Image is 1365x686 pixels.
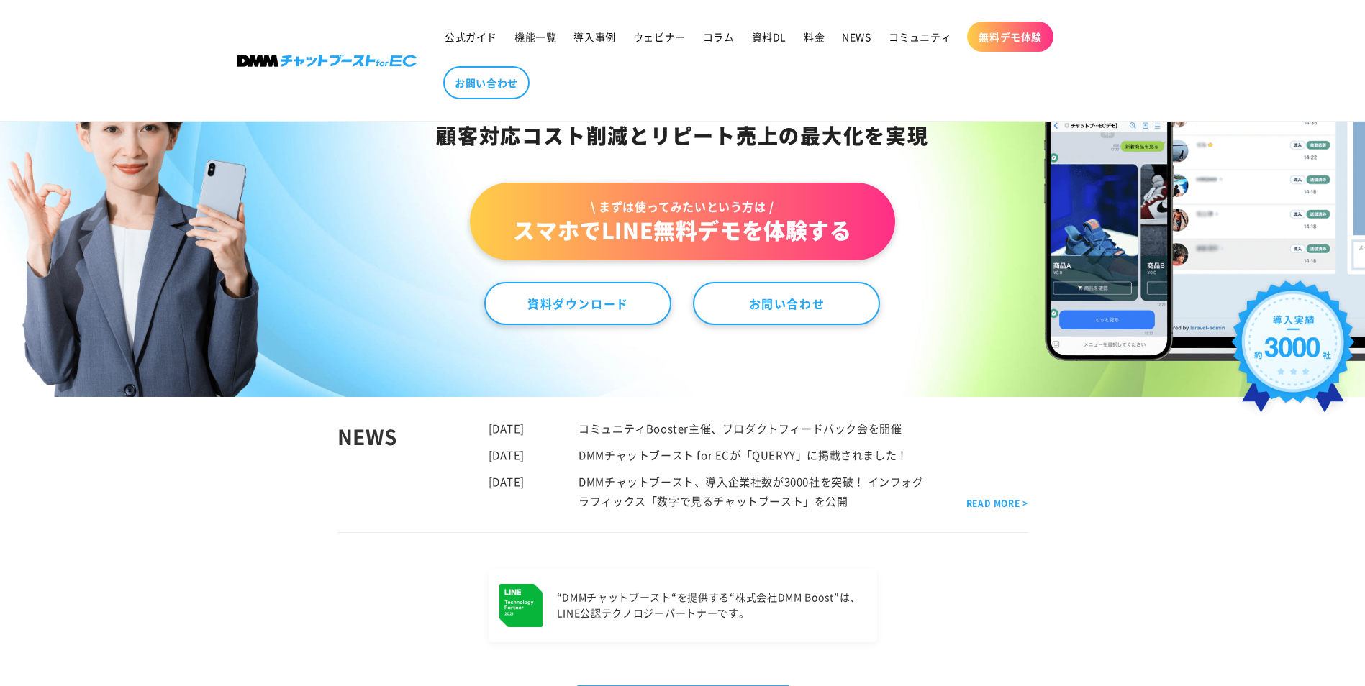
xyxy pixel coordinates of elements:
a: お問い合わせ [693,282,880,325]
time: [DATE] [489,447,525,462]
a: ウェビナー [625,22,694,52]
span: NEWS [842,30,871,43]
a: 機能一覧 [506,22,565,52]
a: READ MORE > [966,495,1028,511]
time: [DATE] [489,474,525,489]
span: 機能一覧 [514,30,556,43]
a: 資料ダウンロード [484,282,671,325]
a: お問い合わせ [443,66,530,99]
span: 公式ガイド [445,30,497,43]
span: 資料DL [752,30,786,43]
a: NEWS [833,22,879,52]
span: コミュニティ [889,30,952,43]
a: 導入事例 [565,22,624,52]
a: DMMチャットブースト、導入企業社数が3000社を突破！ インフォグラフィックス「数字で見るチャットブースト」を公開 [579,474,923,508]
span: コラム [703,30,735,43]
img: 株式会社DMM Boost [237,55,417,67]
p: “DMMチャットブースト“を提供する “株式会社DMM Boost”は、 LINE公認テクノロジーパートナーです。 [557,590,861,621]
img: 導入実績約3000社 [1225,274,1361,429]
a: \ まずは使ってみたいという方は /スマホでLINE無料デモを体験する [470,183,894,260]
span: ウェビナー [633,30,686,43]
div: NEWS [337,419,489,511]
a: 無料デモ体験 [967,22,1053,52]
span: 料金 [804,30,825,43]
a: コラム [694,22,743,52]
a: 公式ガイド [436,22,506,52]
a: 資料DL [743,22,795,52]
span: 導入事例 [573,30,615,43]
a: DMMチャットブースト for ECが「QUERYY」に掲載されました！ [579,447,908,462]
span: \ まずは使ってみたいという方は / [513,198,851,214]
a: コミュニティBooster主催、プロダクトフィードバック会を開催 [579,421,902,436]
span: お問い合わせ [455,76,518,89]
span: 無料デモ体験 [979,30,1042,43]
a: コミュニティ [880,22,961,52]
a: 料金 [795,22,833,52]
time: [DATE] [489,421,525,436]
